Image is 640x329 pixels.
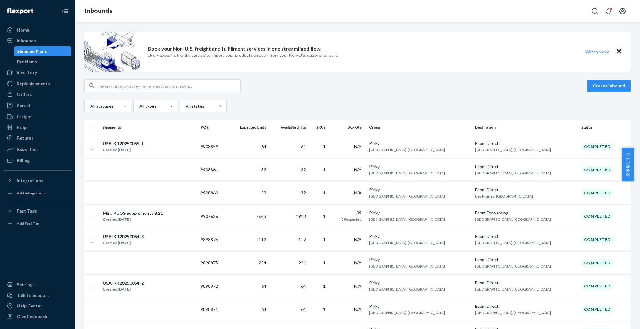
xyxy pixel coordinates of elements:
[475,210,576,216] div: Ecom Forwarding
[354,190,362,195] span: N/A
[4,206,71,216] button: Fast Tags
[198,251,227,274] td: 9898875
[17,59,37,65] div: Problems
[475,187,576,193] div: Ecom Direct
[4,155,71,165] a: Billing
[198,158,227,181] td: 9908861
[4,188,71,198] a: Add Integration
[103,286,144,292] div: Created [DATE]
[4,67,71,77] a: Inventory
[17,37,36,44] div: Inbounds
[323,237,326,242] span: 1
[354,167,362,172] span: N/A
[198,228,227,251] td: 9898876
[100,80,240,92] input: Search inbounds by name, destination, msku...
[342,217,362,222] span: 39 expected
[59,5,71,17] button: Close Navigation
[4,101,71,110] a: Parcel
[475,233,576,239] div: Ecom Direct
[581,212,613,220] div: Completed
[100,120,198,135] th: Shipments
[261,307,266,312] span: 64
[616,5,629,17] button: Open account menu
[17,48,47,54] div: Shipping Plans
[103,140,144,147] div: USA-KR20250055-1
[475,287,551,292] span: [GEOGRAPHIC_DATA], [GEOGRAPHIC_DATA]
[103,210,163,216] div: Mira PCOS Supplements 8.21
[581,166,613,174] div: Completed
[17,178,43,184] div: Integrations
[369,264,445,268] span: [GEOGRAPHIC_DATA], [GEOGRAPHIC_DATA]
[298,260,306,265] span: 224
[369,210,470,216] div: Pinky
[103,240,144,246] div: Created [DATE]
[185,103,186,109] input: All states
[17,124,27,130] div: Prep
[579,120,631,135] th: Status
[148,45,322,52] p: Book your Non-U.S. freight and fulfillment services in one streamlined flow.
[14,46,72,56] a: Shipping Plans
[4,144,71,154] a: Reporting
[14,57,72,67] a: Problems
[261,144,266,149] span: 64
[581,282,613,290] div: Completed
[261,190,266,195] span: 32
[301,167,306,172] span: 32
[354,237,362,242] span: N/A
[4,219,71,228] a: Add Fast Tag
[298,237,306,242] span: 112
[622,148,634,181] span: 卖家帮助中心
[17,69,37,76] div: Inventory
[323,214,326,219] span: 1
[17,221,39,226] div: Add Fast Tag
[354,307,362,312] span: N/A
[323,190,326,195] span: 1
[301,283,306,289] span: 64
[198,120,227,135] th: PO#
[85,7,112,14] a: Inbounds
[369,187,470,193] div: Pinky
[369,217,445,222] span: [GEOGRAPHIC_DATA], [GEOGRAPHIC_DATA]
[17,91,32,97] div: Orders
[17,157,30,164] div: Billing
[7,8,33,14] img: Flexport logo
[331,120,367,135] th: Box Qty
[333,210,362,216] div: 39
[369,140,470,146] div: Pinky
[475,257,576,263] div: Ecom Direct
[17,27,29,33] div: Home
[602,5,615,17] button: Open notifications
[269,120,308,135] th: Available Units
[369,147,445,152] span: [GEOGRAPHIC_DATA], [GEOGRAPHIC_DATA]
[148,52,338,58] p: Use Flexport’s freight service to import your products directly from your Non-U.S. supplier or port.
[4,176,71,186] button: Integrations
[589,5,601,17] button: Open Search Box
[323,144,326,149] span: 1
[581,47,614,56] button: Watch video
[615,47,623,56] button: Close
[17,135,33,141] div: Returns
[308,120,331,135] th: SKUs
[369,257,470,263] div: Pinky
[259,237,266,242] span: 112
[17,208,37,214] div: Fast Tags
[475,280,576,286] div: Ecom Direct
[475,264,551,268] span: [GEOGRAPHIC_DATA], [GEOGRAPHIC_DATA]
[475,240,551,245] span: [GEOGRAPHIC_DATA], [GEOGRAPHIC_DATA]
[475,147,551,152] span: [GEOGRAPHIC_DATA], [GEOGRAPHIC_DATA]
[581,236,613,243] div: Completed
[323,260,326,265] span: 1
[17,102,30,109] div: Parcel
[369,280,470,286] div: Pinky
[103,280,144,286] div: USA-KR20250054-2
[581,143,613,150] div: Completed
[17,81,50,87] div: Replenishments
[475,310,551,315] span: [GEOGRAPHIC_DATA], [GEOGRAPHIC_DATA]
[198,135,227,158] td: 9908859
[17,292,49,298] div: Talk to Support
[4,89,71,99] a: Orders
[472,120,578,135] th: Destination
[4,290,71,300] a: Talk to Support
[4,79,71,89] a: Replenishments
